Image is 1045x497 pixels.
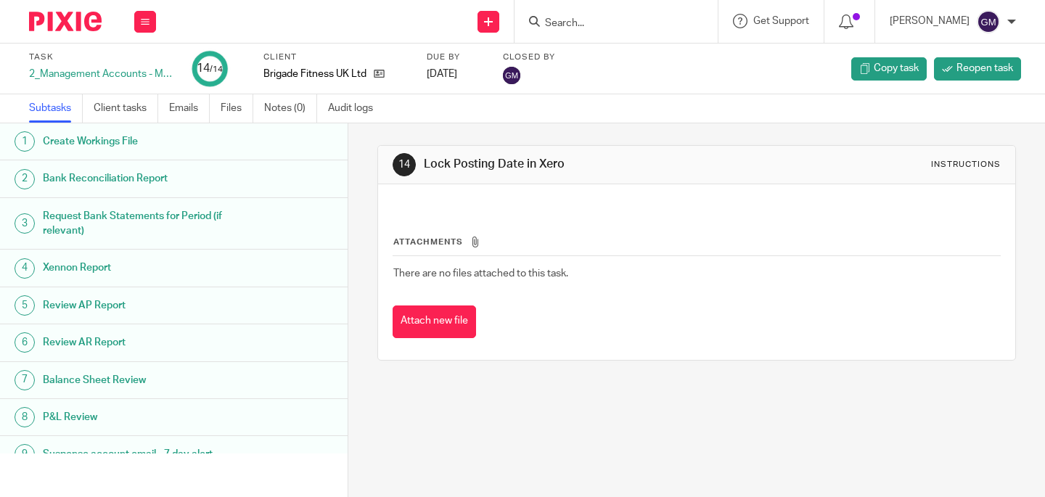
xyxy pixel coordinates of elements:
[29,94,83,123] a: Subtasks
[15,295,35,316] div: 5
[427,67,485,81] div: [DATE]
[94,94,158,123] a: Client tasks
[931,159,1001,171] div: Instructions
[43,295,237,316] h1: Review AP Report
[851,57,927,81] a: Copy task
[393,153,416,176] div: 14
[15,370,35,390] div: 7
[43,406,237,428] h1: P&L Review
[263,52,409,63] label: Client
[15,332,35,353] div: 6
[43,168,237,189] h1: Bank Reconciliation Report
[263,67,366,81] p: Brigade Fitness UK Ltd
[393,305,476,338] button: Attach new file
[544,17,674,30] input: Search
[29,12,102,31] img: Pixie
[15,213,35,234] div: 3
[977,10,1000,33] img: svg%3E
[43,131,237,152] h1: Create Workings File
[503,67,520,84] img: Grace Moncada
[264,94,317,123] a: Notes (0)
[393,238,463,246] span: Attachments
[753,16,809,26] span: Get Support
[169,94,210,123] a: Emails
[427,52,485,63] label: Due by
[15,131,35,152] div: 1
[328,94,384,123] a: Audit logs
[210,65,223,73] small: /14
[15,444,35,464] div: 9
[15,258,35,279] div: 4
[29,52,174,63] label: Task
[43,205,237,242] h1: Request Bank Statements for Period (if relevant)
[890,14,970,28] p: [PERSON_NAME]
[15,407,35,427] div: 8
[934,57,1021,81] a: Reopen task
[15,169,35,189] div: 2
[197,60,223,77] div: 14
[956,61,1013,75] span: Reopen task
[43,443,237,465] h1: Suspense account email - 7 day alert
[43,332,237,353] h1: Review AR Report
[43,257,237,279] h1: Xennon Report
[424,157,728,172] h1: Lock Posting Date in Xero
[374,68,385,79] i: Open client page
[503,52,555,63] label: Closed by
[29,67,174,81] div: 2_Management Accounts - Monthly - NEW - TWD
[221,94,253,123] a: Files
[393,268,568,279] span: There are no files attached to this task.
[874,61,919,75] span: Copy task
[43,369,237,391] h1: Balance Sheet Review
